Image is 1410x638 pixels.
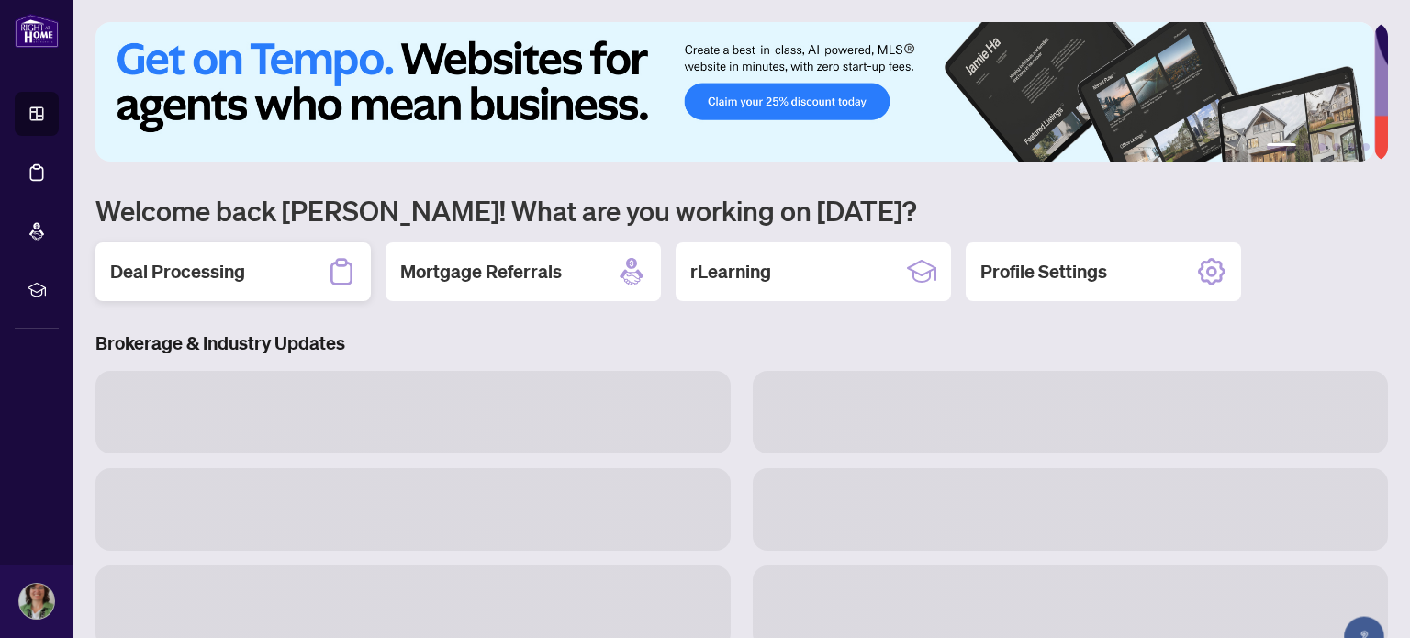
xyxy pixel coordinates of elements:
button: Open asap [1337,574,1392,629]
h2: Profile Settings [980,259,1107,285]
h2: Deal Processing [110,259,245,285]
button: 2 [1304,143,1311,151]
img: Slide 0 [95,22,1374,162]
h1: Welcome back [PERSON_NAME]! What are you working on [DATE]? [95,193,1388,228]
img: logo [15,14,59,48]
button: 1 [1267,143,1296,151]
button: 5 [1348,143,1355,151]
button: 6 [1362,143,1370,151]
h2: rLearning [690,259,771,285]
h3: Brokerage & Industry Updates [95,330,1388,356]
h2: Mortgage Referrals [400,259,562,285]
button: 4 [1333,143,1340,151]
img: Profile Icon [19,584,54,619]
button: 3 [1318,143,1326,151]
